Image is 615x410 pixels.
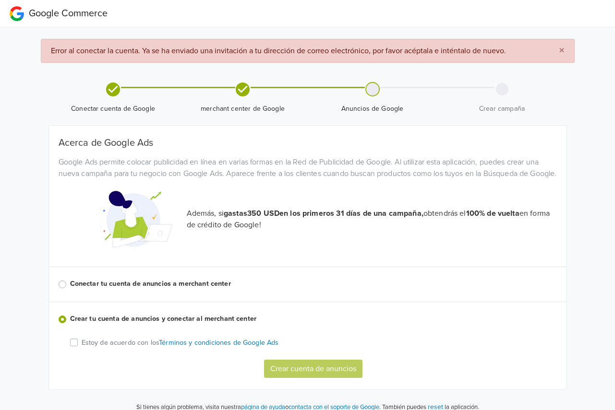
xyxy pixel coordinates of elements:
[29,8,108,19] span: Google Commerce
[549,39,574,62] button: Close
[59,137,557,149] h5: Acerca de Google Ads
[224,209,423,218] strong: gastas 350 USD en los primeros 31 días de una campaña,
[70,279,557,289] label: Conectar tu cuenta de anuncios a merchant center
[466,209,519,218] strong: 100% de vuelta
[441,104,563,114] span: Crear campaña
[51,46,506,56] span: Error al conectar la cuenta. Ya se ha enviado una invitación a tu dirección de correo electrónico...
[312,104,434,114] span: Anuncios de Google
[100,183,172,255] img: Google Promotional Codes
[187,208,557,231] p: Además, si obtendrás el en forma de crédito de Google!
[82,338,279,348] p: Estoy de acuerdo con los
[182,104,304,114] span: merchant center de Google
[559,44,565,58] span: ×
[70,314,557,324] label: Crear tu cuenta de anuncios y conectar al merchant center
[52,104,174,114] span: Conectar cuenta de Google
[159,339,278,347] a: Términos y condiciones de Google Ads
[51,156,564,179] div: Google Ads permite colocar publicidad en línea en varias formas en la Red de Publicidad de Google...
